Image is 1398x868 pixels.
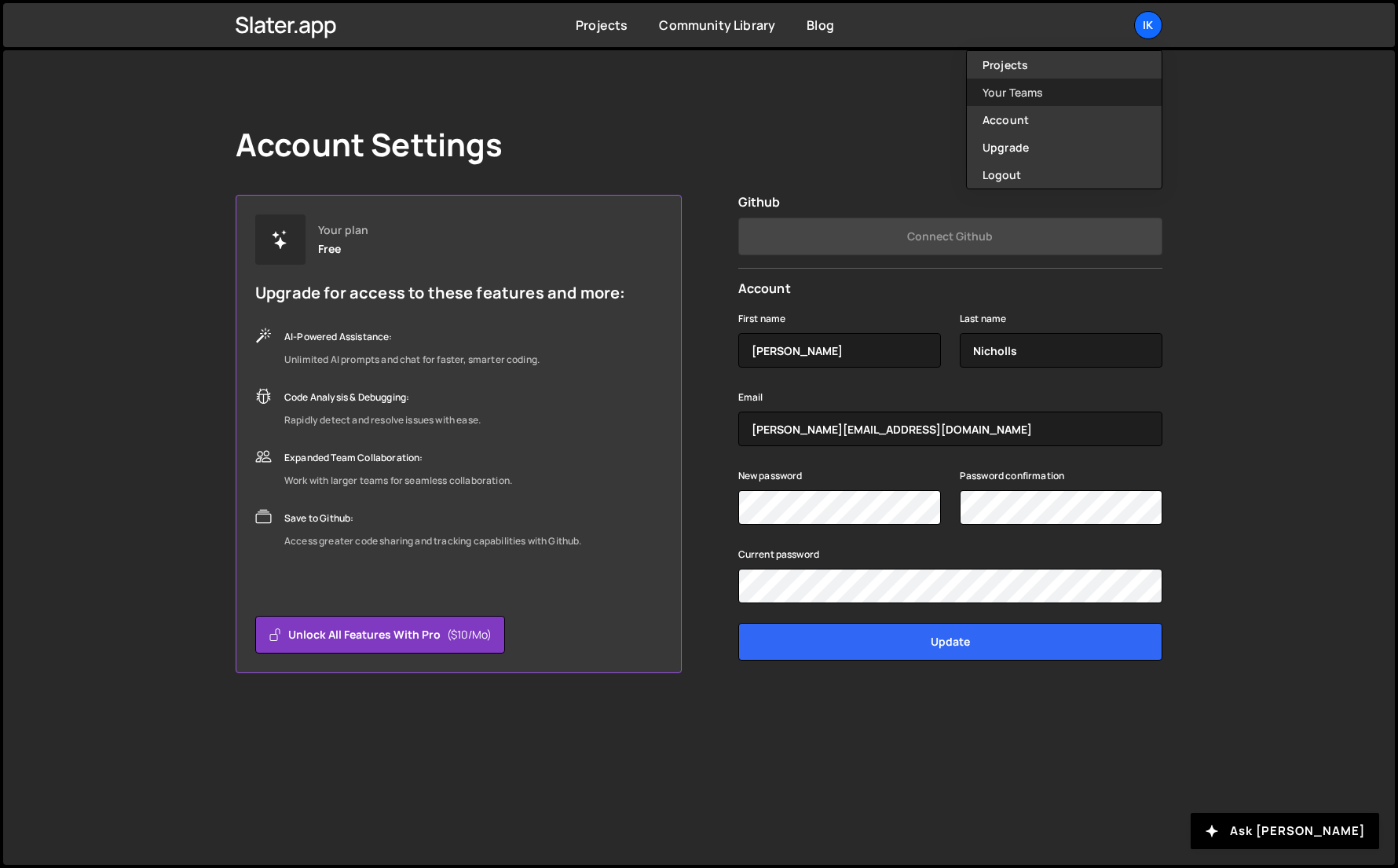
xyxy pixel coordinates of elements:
[284,471,512,490] div: Work with larger teams for seamless collaboration.
[447,627,492,643] span: ($10/mo)
[284,328,540,346] div: AI-Powered Assistance:
[967,161,1162,189] button: Logout
[284,449,512,467] div: Expanded Team Collaboration:
[807,16,834,34] a: Blog
[738,311,786,327] label: First name
[1134,11,1162,39] a: Ik
[659,16,775,34] a: Community Library
[738,390,763,405] label: Email
[967,106,1162,134] a: Account
[284,509,582,528] div: Save to Github:
[967,134,1162,161] a: Upgrade
[738,218,1162,255] button: Connect Github
[967,51,1162,79] a: Projects
[738,468,803,484] label: New password
[1191,813,1379,849] button: Ask [PERSON_NAME]
[738,547,820,562] label: Current password
[967,79,1162,106] a: Your Teams
[960,468,1064,484] label: Password confirmation
[284,388,481,407] div: Code Analysis & Debugging:
[284,532,582,551] div: Access greater code sharing and tracking capabilities with Github.
[318,243,342,255] div: Free
[738,623,1162,661] input: Update
[284,350,540,369] div: Unlimited AI prompts and chat for faster, smarter coding.
[236,126,503,163] h1: Account Settings
[738,281,1162,296] h2: Account
[284,411,481,430] div: Rapidly detect and resolve issues with ease.
[960,311,1006,327] label: Last name
[255,284,625,302] h5: Upgrade for access to these features and more:
[738,195,1162,210] h2: Github
[255,616,505,654] button: Unlock all features with Pro($10/mo)
[576,16,628,34] a: Projects
[318,224,368,236] div: Your plan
